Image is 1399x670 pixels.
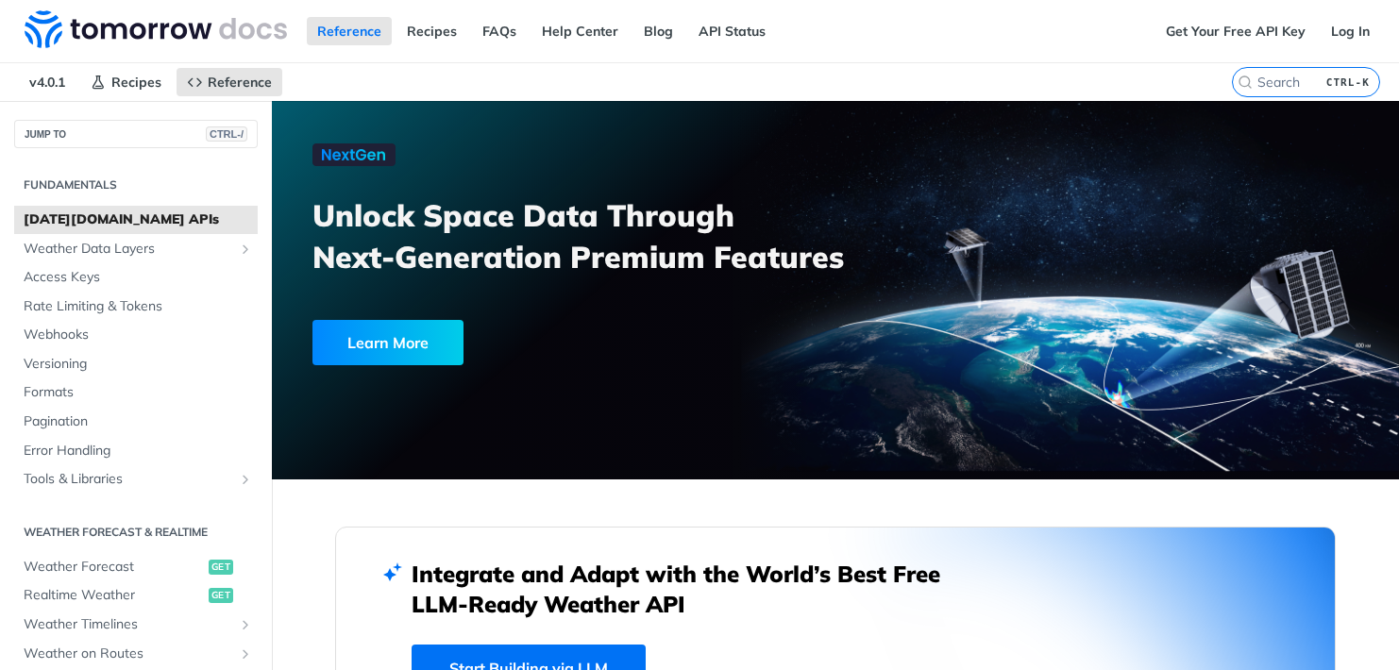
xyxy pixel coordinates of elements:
span: Recipes [111,74,161,91]
a: Error Handling [14,437,258,465]
span: Pagination [24,412,253,431]
a: Recipes [80,68,172,96]
span: Realtime Weather [24,586,204,605]
a: Blog [633,17,683,45]
a: [DATE][DOMAIN_NAME] APIs [14,206,258,234]
span: Weather Data Layers [24,240,233,259]
a: FAQs [472,17,527,45]
button: Show subpages for Tools & Libraries [238,472,253,487]
span: Weather Timelines [24,615,233,634]
a: API Status [688,17,776,45]
a: Log In [1321,17,1380,45]
span: Versioning [24,355,253,374]
a: Learn More [312,320,747,365]
button: Show subpages for Weather Data Layers [238,242,253,257]
a: Help Center [531,17,629,45]
span: get [209,588,233,603]
span: Webhooks [24,326,253,344]
h2: Weather Forecast & realtime [14,524,258,541]
span: CTRL-/ [206,126,247,142]
a: Rate Limiting & Tokens [14,293,258,321]
img: Tomorrow.io Weather API Docs [25,10,287,48]
a: Recipes [396,17,467,45]
a: Webhooks [14,321,258,349]
a: Tools & LibrariesShow subpages for Tools & Libraries [14,465,258,494]
a: Realtime Weatherget [14,581,258,610]
a: Weather TimelinesShow subpages for Weather Timelines [14,611,258,639]
svg: Search [1238,75,1253,90]
span: Access Keys [24,268,253,287]
h2: Fundamentals [14,176,258,193]
a: Weather Data LayersShow subpages for Weather Data Layers [14,235,258,263]
kbd: CTRL-K [1322,73,1374,92]
div: Learn More [312,320,464,365]
h2: Integrate and Adapt with the World’s Best Free LLM-Ready Weather API [412,559,969,619]
span: Weather Forecast [24,558,204,577]
a: Versioning [14,350,258,378]
span: Formats [24,383,253,402]
span: Rate Limiting & Tokens [24,297,253,316]
span: Reference [208,74,272,91]
a: Reference [177,68,282,96]
a: Get Your Free API Key [1155,17,1316,45]
span: Tools & Libraries [24,470,233,489]
a: Pagination [14,408,258,436]
a: Weather Forecastget [14,553,258,581]
a: Reference [307,17,392,45]
a: Formats [14,378,258,407]
span: Weather on Routes [24,645,233,663]
span: [DATE][DOMAIN_NAME] APIs [24,210,253,229]
a: Access Keys [14,263,258,292]
button: Show subpages for Weather Timelines [238,617,253,632]
button: Show subpages for Weather on Routes [238,646,253,662]
button: JUMP TOCTRL-/ [14,120,258,148]
span: Error Handling [24,442,253,461]
h3: Unlock Space Data Through Next-Generation Premium Features [312,194,856,277]
span: v4.0.1 [19,68,76,96]
a: Weather on RoutesShow subpages for Weather on Routes [14,640,258,668]
span: get [209,560,233,575]
img: NextGen [312,143,396,166]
